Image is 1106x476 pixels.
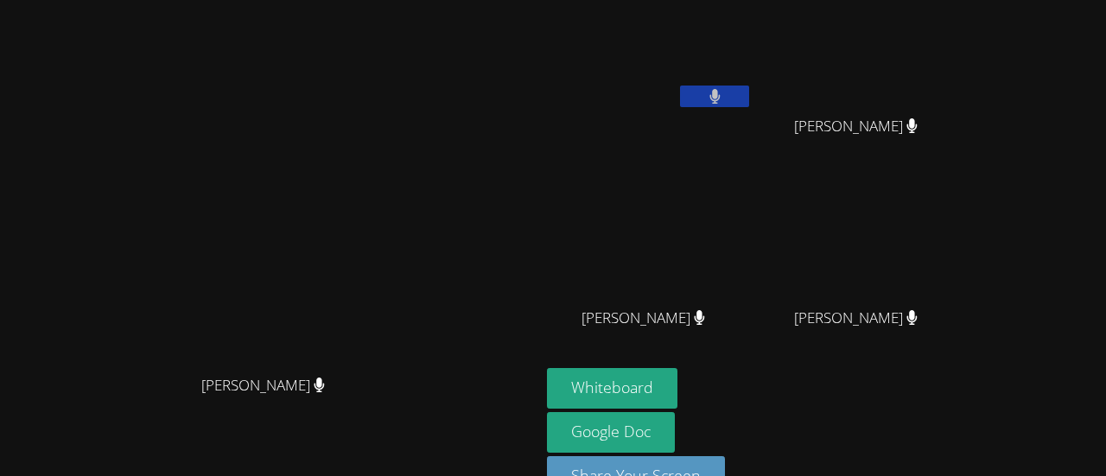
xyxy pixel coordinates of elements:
[794,114,918,139] span: [PERSON_NAME]
[547,412,675,453] a: Google Doc
[201,373,325,398] span: [PERSON_NAME]
[582,306,705,331] span: [PERSON_NAME]
[794,306,918,331] span: [PERSON_NAME]
[547,368,677,409] button: Whiteboard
